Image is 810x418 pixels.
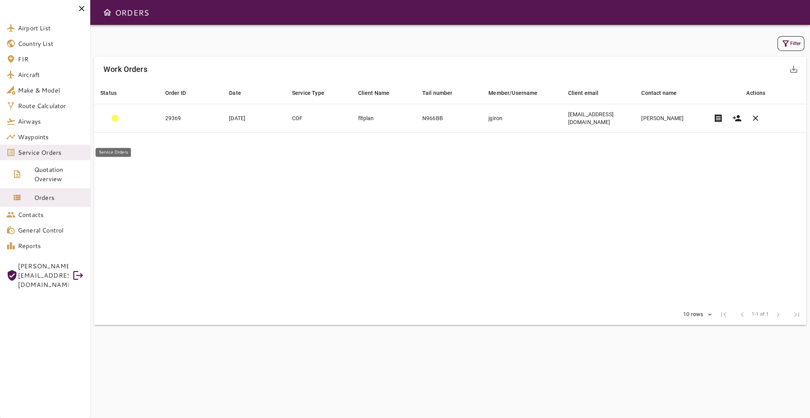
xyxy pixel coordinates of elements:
[165,88,186,98] div: Order ID
[18,39,84,48] span: Country List
[777,36,804,51] button: Filter
[18,70,84,79] span: Aircraft
[752,311,769,318] span: 1-1 of 1
[678,309,714,320] div: 10 rows
[488,88,548,98] span: Member/Username
[358,88,389,98] div: Client Name
[100,88,127,98] span: Status
[733,305,752,324] span: Previous Page
[482,104,562,133] td: jgiron
[18,241,84,250] span: Reports
[568,88,598,98] div: Client email
[18,261,68,289] span: [PERSON_NAME][EMAIL_ADDRESS][DOMAIN_NAME]
[18,148,84,157] span: Service Orders
[100,88,117,98] div: Status
[18,86,84,95] span: Make & Model
[165,88,196,98] span: Order ID
[103,63,147,75] h6: Work Orders
[159,104,223,133] td: 29369
[229,88,241,98] div: Date
[18,23,84,33] span: Airport List
[229,88,251,98] span: Date
[18,226,84,235] span: General Control
[18,54,84,64] span: FIR
[358,88,399,98] span: Client Name
[714,114,723,123] span: receipt
[286,104,352,133] td: COF
[787,305,806,324] span: Last Page
[292,88,334,98] span: Service Type
[115,6,149,19] h6: ORDERS
[789,65,798,74] span: save_alt
[562,104,635,133] td: [EMAIL_ADDRESS][DOMAIN_NAME]
[714,305,733,324] span: First Page
[769,305,787,324] span: Next Page
[784,60,803,79] button: Export
[751,114,760,123] span: clear
[641,88,687,98] span: Contact name
[641,88,677,98] div: Contact name
[488,88,537,98] div: Member/Username
[352,104,416,133] td: fltplan
[18,101,84,110] span: Route Calculator
[422,88,463,98] span: Tail number
[223,104,286,133] td: [DATE]
[635,104,707,133] td: [PERSON_NAME]
[18,117,84,126] span: Airways
[18,132,84,142] span: Waypoints
[34,193,84,202] span: Orders
[568,88,609,98] span: Client email
[709,109,728,128] button: Invoice order
[292,88,324,98] div: Service Type
[34,165,84,184] span: Quotation Overview
[746,109,765,128] button: Cancel order
[18,210,84,219] span: Contacts
[96,148,131,157] div: Service Orders
[422,88,453,98] div: Tail number
[416,104,482,133] td: N966BB
[112,115,119,122] div: ADMIN
[100,5,115,20] button: Open drawer
[681,311,705,318] div: 10 rows
[728,109,746,128] button: Create customer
